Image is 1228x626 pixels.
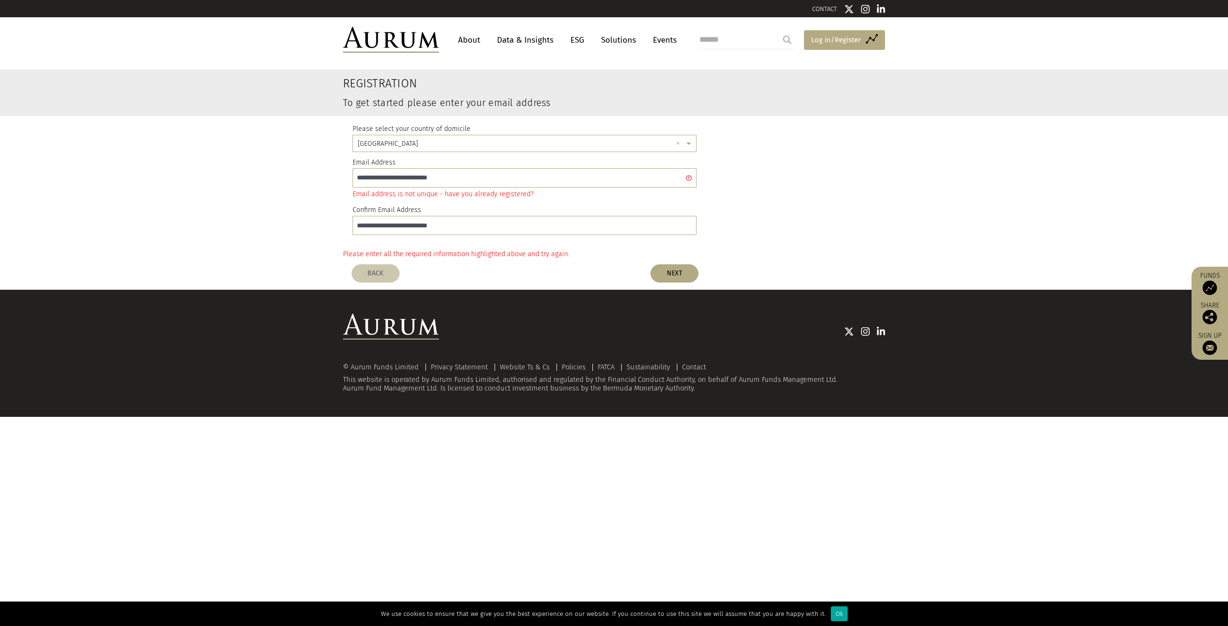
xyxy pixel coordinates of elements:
[1203,310,1217,324] img: Share this post
[343,248,885,260] div: Please enter all the required information highlighted above and try again.
[1196,331,1223,355] a: Sign up
[343,77,792,91] h2: Registration
[861,327,870,336] img: Instagram icon
[1203,341,1217,355] img: Sign up to our newsletter
[844,4,854,14] img: Twitter icon
[877,327,886,336] img: Linkedin icon
[626,363,670,371] a: Sustainability
[1203,281,1217,295] img: Access Funds
[500,363,550,371] a: Website Ts & Cs
[877,4,886,14] img: Linkedin icon
[650,264,698,283] button: NEXT
[1196,272,1223,295] a: Funds
[352,264,400,283] button: BACK
[431,363,488,371] a: Privacy Statement
[598,363,614,371] a: FATCA
[562,363,586,371] a: Policies
[353,157,396,168] label: Email Address
[453,31,485,49] a: About
[343,27,439,53] img: Aurum
[648,31,677,49] a: Events
[353,204,421,216] label: Confirm Email Address
[596,31,641,49] a: Solutions
[778,30,797,49] input: Submit
[566,31,589,49] a: ESG
[811,34,861,46] span: Log in/Register
[343,364,885,393] div: This website is operated by Aurum Funds Limited, authorised and regulated by the Financial Conduc...
[492,31,558,49] a: Data & Insights
[844,327,854,336] img: Twitter icon
[682,363,706,371] a: Contact
[812,5,837,12] a: CONTACT
[353,189,697,200] div: Email address is not unique - have you already registered?
[1196,302,1223,324] div: Share
[804,30,885,50] a: Log in/Register
[343,314,439,340] img: Aurum Logo
[676,139,684,149] span: Clear all
[861,4,870,14] img: Instagram icon
[343,364,424,371] div: © Aurum Funds Limited
[353,123,471,135] label: Please select your country of domicile
[343,98,792,107] h3: To get started please enter your email address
